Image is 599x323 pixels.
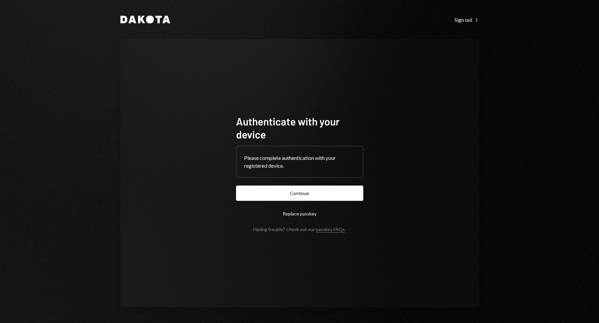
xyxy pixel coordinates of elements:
[236,206,363,221] button: Replace passkey
[236,186,363,201] button: Continue
[253,226,346,232] div: Having trouble? Check out our .
[455,17,479,23] div: Sign out
[244,154,355,170] div: Please complete authentication with your registered device.
[316,226,345,233] a: passkey FAQs
[236,115,363,141] h1: Authenticate with your device
[455,16,479,23] a: Sign out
